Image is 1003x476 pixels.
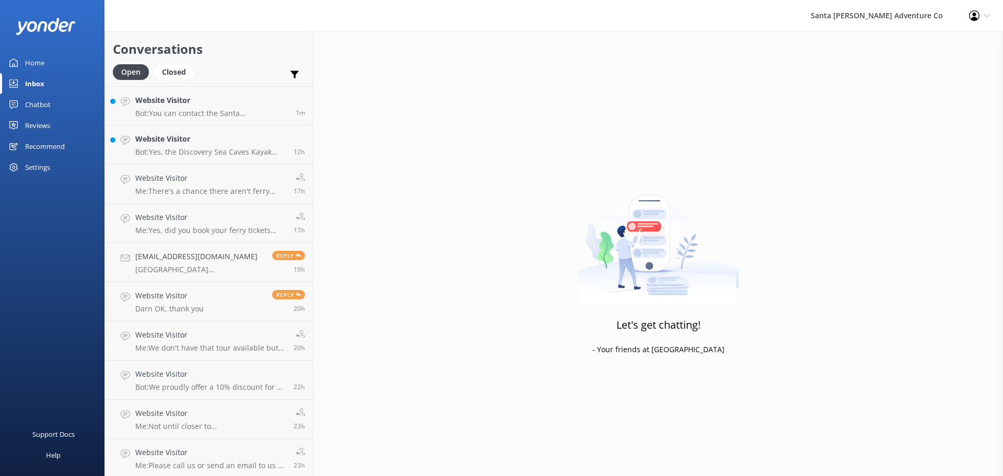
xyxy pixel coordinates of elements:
[154,64,194,80] div: Closed
[294,187,305,195] span: Oct 14 2025 02:52pm (UTC -07:00) America/Tijuana
[272,251,305,260] span: Reply
[105,321,313,361] a: Website VisitorMe:We don't have that tour available but we do have the adventure tour (2.5 hours)...
[154,66,199,77] a: Closed
[135,172,286,184] h4: Website Visitor
[16,18,76,35] img: yonder-white-logo.png
[135,109,288,118] p: Bot: You can contact the Santa [PERSON_NAME] Adventure Co. team at [PHONE_NUMBER], or by emailing...
[135,187,286,196] p: Me: There's a chance there aren't ferry tickets left to buy, what day are you looking at?
[113,64,149,80] div: Open
[294,422,305,431] span: Oct 14 2025 08:58am (UTC -07:00) America/Tijuana
[135,343,286,353] p: Me: We don't have that tour available but we do have the adventure tour (2.5 hours) open, do you ...
[616,317,701,333] h3: Let's get chatting!
[294,304,305,313] span: Oct 14 2025 11:14am (UTC -07:00) America/Tijuana
[294,147,305,156] span: Oct 14 2025 07:13pm (UTC -07:00) America/Tijuana
[294,382,305,391] span: Oct 14 2025 09:31am (UTC -07:00) America/Tijuana
[135,133,286,145] h4: Website Visitor
[578,173,739,304] img: artwork of a man stealing a conversation from at giant smartphone
[592,344,725,355] p: - Your friends at [GEOGRAPHIC_DATA]
[135,382,286,392] p: Bot: We proudly offer a 10% discount for all veterans and active military service members. To boo...
[25,136,65,157] div: Recommend
[135,251,264,262] h4: [EMAIL_ADDRESS][DOMAIN_NAME]
[135,447,286,458] h4: Website Visitor
[105,165,313,204] a: Website VisitorMe:There's a chance there aren't ferry tickets left to buy, what day are you looki...
[105,243,313,282] a: [EMAIL_ADDRESS][DOMAIN_NAME][GEOGRAPHIC_DATA][PERSON_NAME], [EMAIL_ADDRESS][DOMAIN_NAME], [DATE] ...
[105,86,313,125] a: Website VisitorBot:You can contact the Santa [PERSON_NAME] Adventure Co. team at [PHONE_NUMBER], ...
[135,265,264,274] p: [GEOGRAPHIC_DATA][PERSON_NAME], [EMAIL_ADDRESS][DOMAIN_NAME], [DATE] [DATE], Party size of 2, kay...
[32,424,75,445] div: Support Docs
[25,94,51,115] div: Chatbot
[135,290,204,301] h4: Website Visitor
[272,290,305,299] span: Reply
[135,461,286,470] p: Me: Please call us or send an email to us so we can look into this situation and see what we can do!
[294,461,305,470] span: Oct 14 2025 08:52am (UTC -07:00) America/Tijuana
[296,108,305,117] span: Oct 15 2025 08:07am (UTC -07:00) America/Tijuana
[135,95,288,106] h4: Website Visitor
[294,343,305,352] span: Oct 14 2025 11:10am (UTC -07:00) America/Tijuana
[105,204,313,243] a: Website VisitorMe:Yes, did you book your ferry tickets with us directly?17h
[105,361,313,400] a: Website VisitorBot:We proudly offer a 10% discount for all veterans and active military service m...
[113,39,305,59] h2: Conversations
[294,265,305,274] span: Oct 14 2025 01:05pm (UTC -07:00) America/Tijuana
[25,115,50,136] div: Reviews
[25,157,50,178] div: Settings
[105,400,313,439] a: Website VisitorMe:Not until closer to November/December, if you would like to be added to our 202...
[105,125,313,165] a: Website VisitorBot:Yes, the Discovery Sea Caves Kayak Tour operates most days from February to No...
[135,329,286,341] h4: Website Visitor
[135,408,286,419] h4: Website Visitor
[46,445,61,466] div: Help
[25,73,44,94] div: Inbox
[135,368,286,380] h4: Website Visitor
[135,422,286,431] p: Me: Not until closer to November/December, if you would like to be added to our 2026 waitlist for...
[25,52,44,73] div: Home
[294,226,305,235] span: Oct 14 2025 02:51pm (UTC -07:00) America/Tijuana
[135,304,204,314] p: Darn OK, thank you
[135,226,286,235] p: Me: Yes, did you book your ferry tickets with us directly?
[135,147,286,157] p: Bot: Yes, the Discovery Sea Caves Kayak Tour operates most days from February to November, depend...
[105,282,313,321] a: Website VisitorDarn OK, thank youReply20h
[113,66,154,77] a: Open
[135,212,286,223] h4: Website Visitor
